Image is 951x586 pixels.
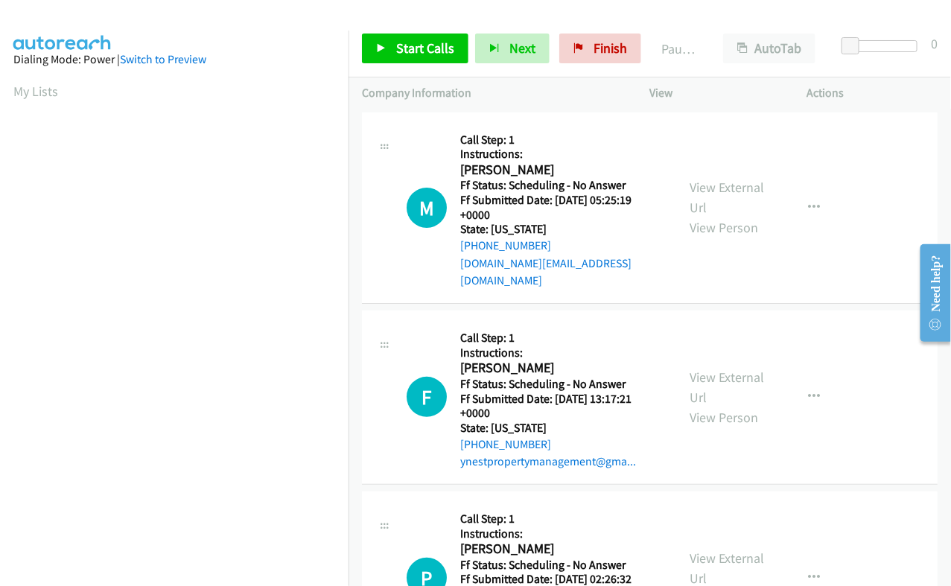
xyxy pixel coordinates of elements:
[690,179,765,216] a: View External Url
[460,512,664,526] h5: Call Step: 1
[460,193,664,222] h5: Ff Submitted Date: [DATE] 05:25:19 +0000
[460,256,632,288] a: [DOMAIN_NAME][EMAIL_ADDRESS][DOMAIN_NAME]
[460,377,664,392] h5: Ff Status: Scheduling - No Answer
[594,39,627,57] span: Finish
[559,34,641,63] a: Finish
[460,421,664,436] h5: State: [US_STATE]
[661,39,696,59] p: Paused
[509,39,535,57] span: Next
[690,369,765,406] a: View External Url
[460,147,664,162] h5: Instructions:
[13,51,335,69] div: Dialing Mode: Power |
[460,222,664,237] h5: State: [US_STATE]
[13,83,58,100] a: My Lists
[460,162,657,179] h2: [PERSON_NAME]
[723,34,815,63] button: AutoTab
[460,238,551,252] a: [PHONE_NUMBER]
[650,84,780,102] p: View
[407,188,447,228] h1: M
[931,34,938,54] div: 0
[407,377,447,417] div: The call is yet to be attempted
[120,52,206,66] a: Switch to Preview
[460,392,664,421] h5: Ff Submitted Date: [DATE] 13:17:21 +0000
[460,541,657,558] h2: [PERSON_NAME]
[396,39,454,57] span: Start Calls
[690,219,759,236] a: View Person
[460,133,664,147] h5: Call Step: 1
[460,345,664,360] h5: Instructions:
[849,40,917,52] div: Delay between calls (in seconds)
[362,34,468,63] a: Start Calls
[407,377,447,417] h1: F
[460,526,664,541] h5: Instructions:
[460,178,664,193] h5: Ff Status: Scheduling - No Answer
[690,409,759,426] a: View Person
[460,360,657,377] h2: [PERSON_NAME]
[460,558,664,573] h5: Ff Status: Scheduling - No Answer
[460,454,636,468] a: ynestpropertymanagement@gma...
[908,234,951,352] iframe: Resource Center
[362,84,623,102] p: Company Information
[807,84,938,102] p: Actions
[460,437,551,451] a: [PHONE_NUMBER]
[407,188,447,228] div: The call is yet to be attempted
[475,34,550,63] button: Next
[460,331,664,345] h5: Call Step: 1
